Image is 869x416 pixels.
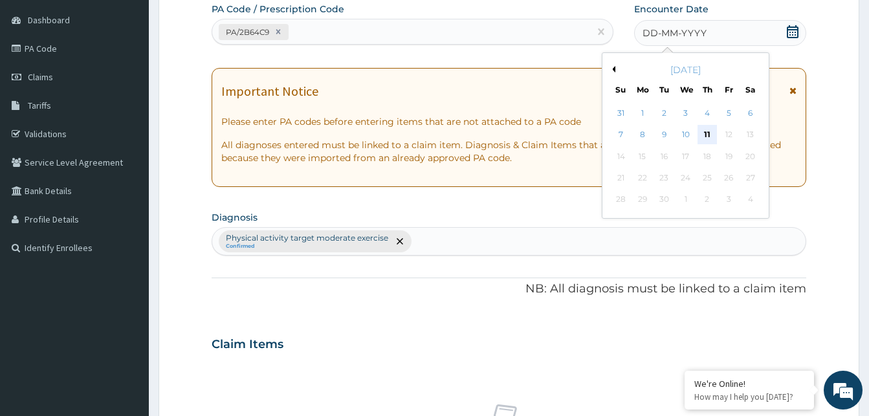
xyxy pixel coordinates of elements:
div: Not available Monday, September 29th, 2025 [633,190,652,210]
p: NB: All diagnosis must be linked to a claim item [212,281,806,298]
h1: Important Notice [221,84,318,98]
div: Not available Saturday, September 20th, 2025 [740,147,760,166]
div: month 2025-09 [610,103,761,211]
p: Please enter PA codes before entering items that are not attached to a PA code [221,115,797,128]
span: DD-MM-YYYY [643,27,707,39]
div: Sa [745,84,756,95]
div: Minimize live chat window [212,6,243,38]
div: Not available Friday, September 19th, 2025 [719,147,738,166]
div: Not available Friday, September 26th, 2025 [719,168,738,188]
span: Tariffs [28,100,51,111]
label: PA Code / Prescription Code [212,3,344,16]
div: Not available Sunday, September 21st, 2025 [611,168,631,188]
div: Choose Sunday, September 7th, 2025 [611,126,631,145]
div: We're Online! [694,378,804,389]
span: Dashboard [28,14,70,26]
div: [DATE] [608,63,764,76]
div: Choose Monday, September 8th, 2025 [633,126,652,145]
textarea: Type your message and hit 'Enter' [6,278,247,323]
div: Not available Thursday, September 25th, 2025 [698,168,717,188]
div: Not available Tuesday, September 30th, 2025 [654,190,674,210]
div: Choose Friday, September 5th, 2025 [719,104,738,123]
label: Encounter Date [634,3,709,16]
div: Not available Thursday, October 2nd, 2025 [698,190,717,210]
div: Not available Friday, September 12th, 2025 [719,126,738,145]
div: Not available Monday, September 22nd, 2025 [633,168,652,188]
div: Not available Saturday, October 4th, 2025 [740,190,760,210]
div: Mo [637,84,648,95]
h3: Claim Items [212,338,283,352]
div: Choose Sunday, August 31st, 2025 [611,104,631,123]
div: Choose Wednesday, September 10th, 2025 [676,126,695,145]
div: Choose Saturday, September 6th, 2025 [740,104,760,123]
div: Not available Friday, October 3rd, 2025 [719,190,738,210]
label: Diagnosis [212,211,258,224]
div: Choose Thursday, September 11th, 2025 [698,126,717,145]
div: Chat with us now [67,72,217,89]
div: Choose Thursday, September 4th, 2025 [698,104,717,123]
div: Tu [658,84,669,95]
div: Choose Tuesday, September 2nd, 2025 [654,104,674,123]
p: How may I help you today? [694,391,804,402]
span: We're online! [75,126,179,256]
div: Not available Thursday, September 18th, 2025 [698,147,717,166]
div: Choose Monday, September 1st, 2025 [633,104,652,123]
div: Su [615,84,626,95]
div: Not available Wednesday, September 17th, 2025 [676,147,695,166]
div: Not available Tuesday, September 16th, 2025 [654,147,674,166]
div: Not available Tuesday, September 23rd, 2025 [654,168,674,188]
div: Not available Sunday, September 14th, 2025 [611,147,631,166]
div: Not available Sunday, September 28th, 2025 [611,190,631,210]
div: Th [701,84,712,95]
div: PA/2B64C9 [222,25,271,39]
div: Fr [723,84,734,95]
div: Not available Wednesday, September 24th, 2025 [676,168,695,188]
button: Previous Month [609,66,615,72]
div: Not available Saturday, September 27th, 2025 [740,168,760,188]
div: We [680,84,691,95]
div: Choose Wednesday, September 3rd, 2025 [676,104,695,123]
span: Claims [28,71,53,83]
p: All diagnoses entered must be linked to a claim item. Diagnosis & Claim Items that are visible bu... [221,138,797,164]
div: Choose Tuesday, September 9th, 2025 [654,126,674,145]
div: Not available Saturday, September 13th, 2025 [740,126,760,145]
div: Not available Wednesday, October 1st, 2025 [676,190,695,210]
img: d_794563401_company_1708531726252_794563401 [24,65,52,97]
div: Not available Monday, September 15th, 2025 [633,147,652,166]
